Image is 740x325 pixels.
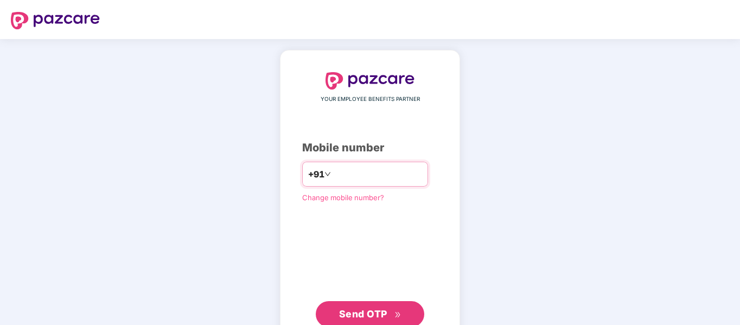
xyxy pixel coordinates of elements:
[308,168,324,181] span: +91
[394,311,401,318] span: double-right
[326,72,414,90] img: logo
[324,171,331,177] span: down
[302,139,438,156] div: Mobile number
[321,95,420,104] span: YOUR EMPLOYEE BENEFITS PARTNER
[339,308,387,320] span: Send OTP
[11,12,100,29] img: logo
[302,193,384,202] a: Change mobile number?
